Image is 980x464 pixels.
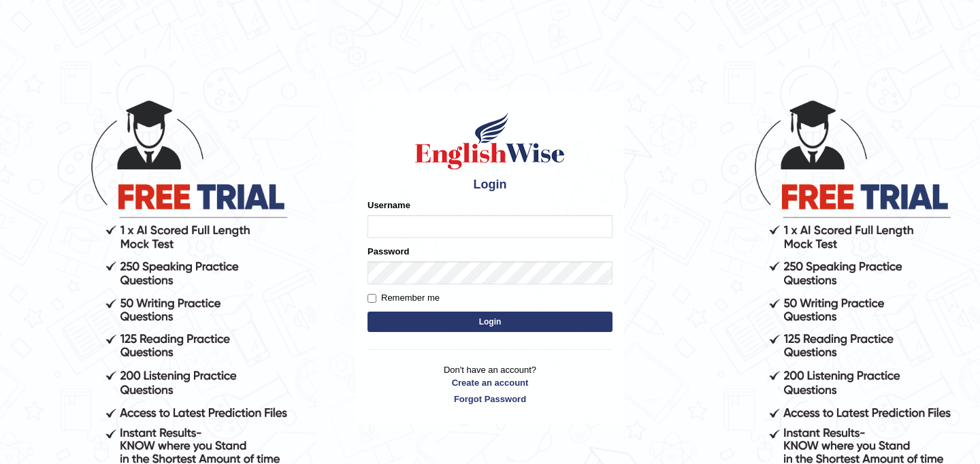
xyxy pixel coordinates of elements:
a: Create an account [367,376,612,389]
p: Don't have an account? [367,363,612,405]
h4: Login [367,178,612,192]
label: Username [367,199,410,212]
label: Remember me [367,291,440,305]
img: Logo of English Wise sign in for intelligent practice with AI [412,110,568,171]
button: Login [367,312,612,332]
label: Password [367,245,409,258]
a: Forgot Password [367,393,612,405]
input: Remember me [367,294,376,303]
